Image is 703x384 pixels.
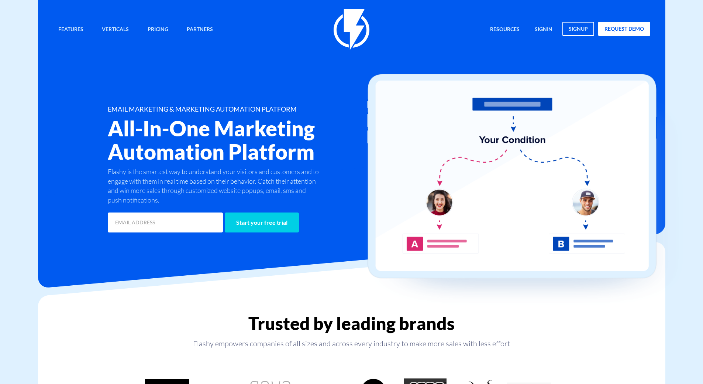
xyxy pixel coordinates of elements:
h2: Trusted by leading brands [38,314,665,333]
a: Partners [181,22,218,38]
a: request demo [598,22,650,36]
a: Verticals [96,22,134,38]
a: Pricing [142,22,174,38]
p: Flashy is the smartest way to understand your visitors and customers and to engage with them in r... [108,167,321,205]
a: signin [529,22,558,38]
input: EMAIL ADDRESS [108,213,223,232]
h1: EMAIL MARKETING & MARKETING AUTOMATION PLATFORM [108,106,396,113]
a: signup [562,22,594,36]
a: Features [53,22,89,38]
a: Resources [485,22,525,38]
h2: All-In-One Marketing Automation Platform [108,117,396,163]
input: Start your free trial [225,213,299,232]
p: Flashy empowers companies of all sizes and across every industry to make more sales with less effort [38,339,665,349]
